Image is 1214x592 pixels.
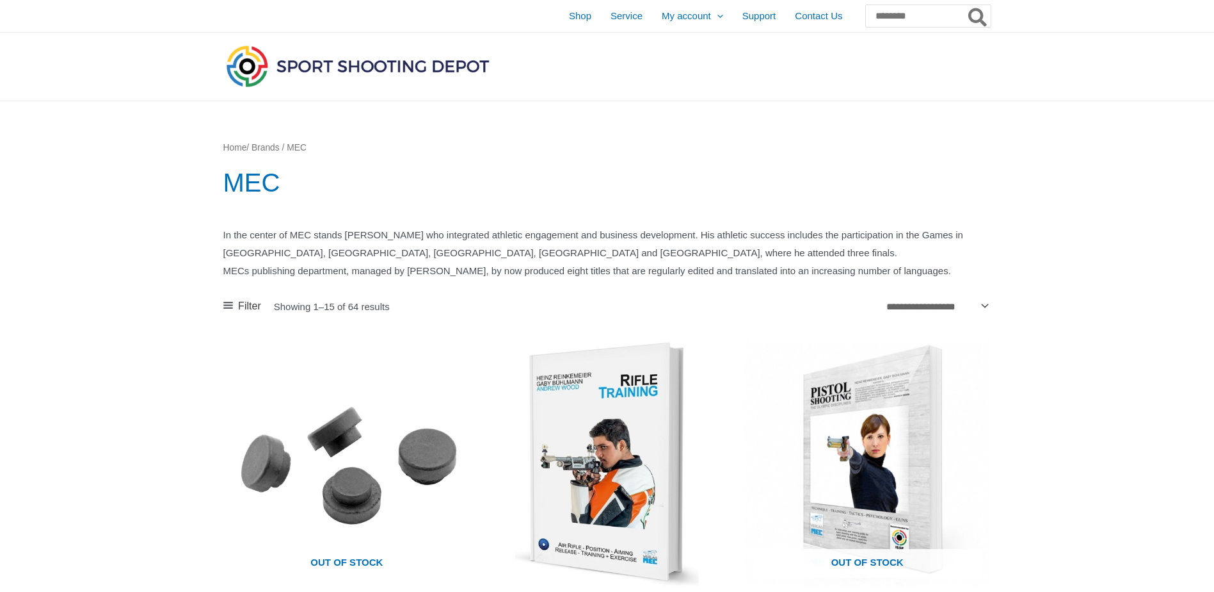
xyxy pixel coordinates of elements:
span: Out of stock [233,549,461,579]
img: Rubber knop [223,340,471,588]
h1: MEC [223,165,991,201]
a: Home [223,143,247,152]
button: Search [966,5,991,27]
img: Book - Pistol Shooting [744,340,991,588]
nav: Breadcrumb [223,140,991,156]
span: Out of stock [753,549,982,579]
a: Out of stock [223,340,471,588]
p: In the center of MEC stands [PERSON_NAME] who integrated athletic engagement and business develop... [223,226,991,280]
p: Showing 1–15 of 64 results [274,302,390,311]
span: Filter [238,297,261,316]
img: Rifle Training [483,340,731,588]
select: Shop order [882,297,991,316]
a: Out of stock [744,340,991,588]
img: Sport Shooting Depot [223,42,492,90]
a: Filter [223,297,261,316]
